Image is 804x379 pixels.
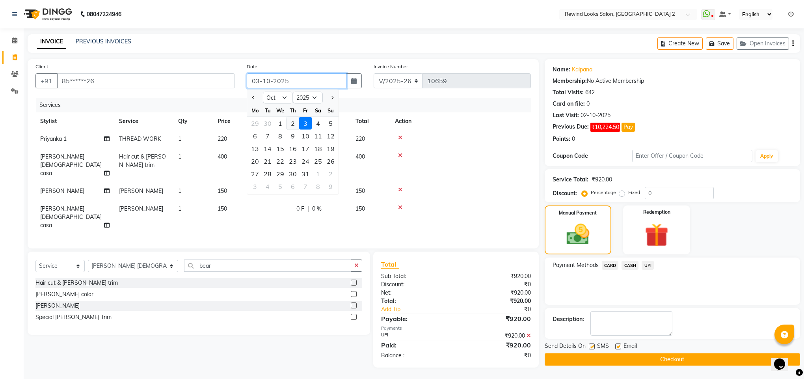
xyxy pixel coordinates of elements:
[274,155,287,168] div: 22
[119,205,163,212] span: [PERSON_NAME]
[261,117,274,130] div: Tuesday, September 30, 2025
[329,91,335,104] button: Next month
[35,279,118,287] div: Hair cut & [PERSON_NAME] trim
[293,92,323,104] select: Select year
[312,142,324,155] div: Saturday, October 18, 2025
[261,104,274,117] div: Tu
[249,155,261,168] div: Monday, October 20, 2025
[119,153,166,168] span: Hair cut & [PERSON_NAME] trim
[287,117,299,130] div: 2
[312,205,322,213] span: 0 %
[643,209,670,216] label: Redemption
[178,187,181,194] span: 1
[178,135,181,142] span: 1
[249,180,261,193] div: Monday, November 3, 2025
[249,117,261,130] div: Monday, September 29, 2025
[249,142,261,155] div: Monday, October 13, 2025
[35,313,112,321] div: Special [PERSON_NAME] Trim
[287,142,299,155] div: 16
[218,205,227,212] span: 150
[456,280,537,289] div: ₹0
[299,155,312,168] div: Friday, October 24, 2025
[324,117,337,130] div: 5
[324,180,337,193] div: Sunday, November 9, 2025
[469,305,537,314] div: ₹0
[324,168,337,180] div: Sunday, November 2, 2025
[312,155,324,168] div: Saturday, October 25, 2025
[553,152,633,160] div: Coupon Code
[299,117,312,130] div: 3
[381,260,399,269] span: Total
[622,123,635,132] button: Pay
[312,142,324,155] div: 18
[287,117,299,130] div: Thursday, October 2, 2025
[287,155,299,168] div: 23
[218,187,227,194] span: 150
[324,155,337,168] div: 26
[312,155,324,168] div: 25
[274,130,287,142] div: 8
[35,112,114,130] th: Stylist
[642,261,654,270] span: UPI
[312,168,324,180] div: Saturday, November 1, 2025
[299,142,312,155] div: Friday, October 17, 2025
[247,63,257,70] label: Date
[324,117,337,130] div: Sunday, October 5, 2025
[261,180,274,193] div: 4
[249,130,261,142] div: Monday, October 6, 2025
[375,305,469,314] a: Add Tip
[287,168,299,180] div: Thursday, October 30, 2025
[299,104,312,117] div: Fr
[324,168,337,180] div: 2
[553,175,588,184] div: Service Total:
[572,135,575,143] div: 0
[381,325,530,332] div: Payments
[375,314,456,323] div: Payable:
[299,130,312,142] div: Friday, October 10, 2025
[628,189,640,196] label: Fixed
[261,155,274,168] div: Tuesday, October 21, 2025
[553,88,584,97] div: Total Visits:
[324,130,337,142] div: 12
[572,65,592,74] a: Kalpana
[307,205,309,213] span: |
[553,123,589,132] div: Previous Due:
[287,142,299,155] div: Thursday, October 16, 2025
[456,332,537,340] div: ₹920.00
[312,180,324,193] div: 8
[299,168,312,180] div: 31
[553,77,587,85] div: Membership:
[249,168,261,180] div: Monday, October 27, 2025
[261,168,274,180] div: 28
[274,142,287,155] div: 15
[456,272,537,280] div: ₹920.00
[623,342,637,352] span: Email
[299,117,312,130] div: Friday, October 3, 2025
[324,155,337,168] div: Sunday, October 26, 2025
[324,104,337,117] div: Su
[312,117,324,130] div: Saturday, October 4, 2025
[545,353,800,366] button: Checkout
[119,135,161,142] span: THREAD WORK
[375,332,456,340] div: UPI
[456,314,537,323] div: ₹920.00
[632,150,752,162] input: Enter Offer / Coupon Code
[456,340,537,350] div: ₹920.00
[553,315,584,323] div: Description:
[312,130,324,142] div: 11
[312,180,324,193] div: Saturday, November 8, 2025
[375,351,456,360] div: Balance :
[213,112,292,130] th: Price
[375,297,456,305] div: Total:
[76,38,131,45] a: PREVIOUS INVOICES
[312,168,324,180] div: 1
[287,104,299,117] div: Th
[390,112,531,130] th: Action
[299,142,312,155] div: 17
[261,142,274,155] div: 14
[287,180,299,193] div: Thursday, November 6, 2025
[456,351,537,360] div: ₹0
[274,117,287,130] div: Wednesday, October 1, 2025
[559,209,597,217] label: Manual Payment
[119,187,163,194] span: [PERSON_NAME]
